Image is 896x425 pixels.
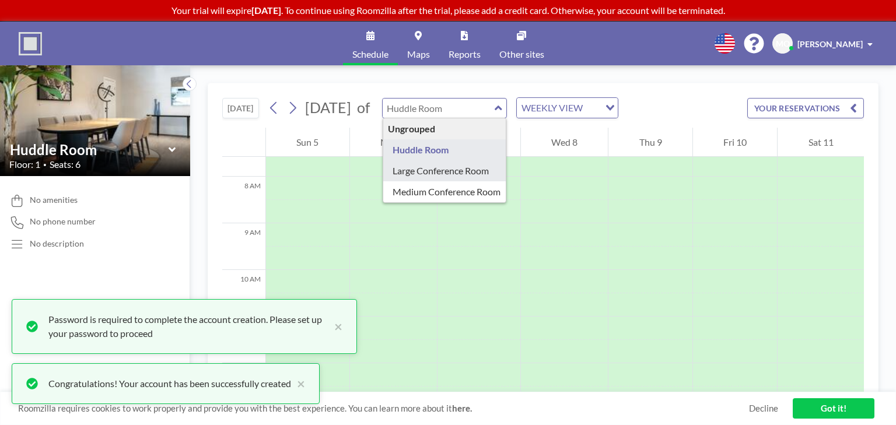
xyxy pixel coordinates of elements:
[693,128,778,157] div: Fri 10
[30,195,78,205] span: No amenities
[48,312,328,340] div: Password is required to complete the account creation. Please set up your password to proceed
[449,50,481,59] span: Reports
[407,50,430,59] span: Maps
[357,99,370,117] span: of
[30,238,84,249] div: No description
[747,98,864,118] button: YOUR RESERVATIONS
[586,100,598,115] input: Search for option
[383,118,506,139] div: Ungrouped
[18,403,749,414] span: Roomzilla requires cookies to work properly and provide you with the best experience. You can lea...
[793,398,874,419] a: Got it!
[343,22,398,65] a: Schedule
[521,128,608,157] div: Wed 8
[350,128,437,157] div: Mon 6
[608,128,692,157] div: Thu 9
[490,22,554,65] a: Other sites
[519,100,585,115] span: WEEKLY VIEW
[222,177,265,223] div: 8 AM
[797,39,863,49] span: [PERSON_NAME]
[517,98,618,118] div: Search for option
[398,22,439,65] a: Maps
[499,50,544,59] span: Other sites
[352,50,388,59] span: Schedule
[383,99,495,118] input: Huddle Room
[776,38,790,49] span: MO
[251,5,281,16] b: [DATE]
[10,141,169,158] input: Huddle Room
[383,160,506,181] div: Large Conference Room
[30,216,96,227] span: No phone number
[778,128,864,157] div: Sat 11
[222,270,265,317] div: 10 AM
[383,139,506,160] div: Huddle Room
[266,128,349,157] div: Sun 5
[9,159,40,170] span: Floor: 1
[48,377,291,391] div: Congratulations! Your account has been successfully created
[222,98,259,118] button: [DATE]
[305,99,351,116] span: [DATE]
[383,181,506,202] div: Medium Conference Room
[749,403,778,414] a: Decline
[222,223,265,270] div: 9 AM
[19,32,42,55] img: organization-logo
[43,161,47,168] span: •
[291,377,305,391] button: close
[50,159,80,170] span: Seats: 6
[452,403,472,413] a: here.
[439,22,490,65] a: Reports
[328,312,342,340] button: close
